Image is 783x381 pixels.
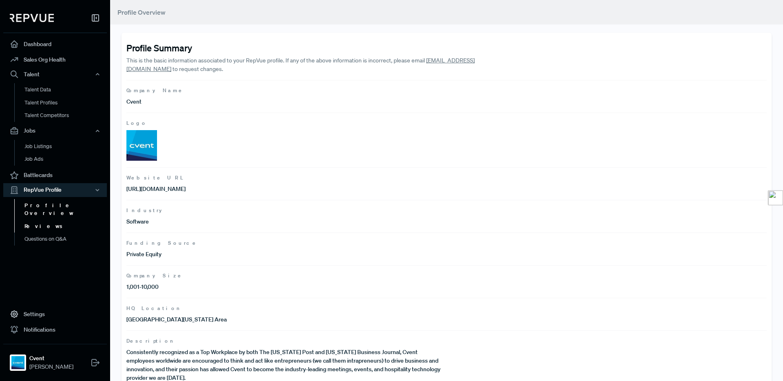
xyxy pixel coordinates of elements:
[11,356,24,369] img: Cvent
[126,120,767,127] span: Logo
[126,130,157,161] img: Logo
[3,306,107,322] a: Settings
[29,363,73,371] span: [PERSON_NAME]
[3,124,107,138] button: Jobs
[126,239,767,247] span: Funding Source
[3,168,107,183] a: Battlecards
[126,42,767,53] h4: Profile Summary
[3,344,107,374] a: CventCvent[PERSON_NAME]
[14,153,118,166] a: Job Ads
[3,52,107,67] a: Sales Org Health
[126,174,767,182] span: Website URL
[29,354,73,363] strong: Cvent
[14,140,118,153] a: Job Listings
[126,87,767,94] span: Company Name
[126,97,447,106] p: Cvent
[3,322,107,337] a: Notifications
[126,217,447,226] p: Software
[14,233,118,246] a: Questions on Q&A
[14,199,118,220] a: Profile Overview
[126,250,447,259] p: Private Equity
[126,56,511,73] p: This is the basic information associated to your RepVue profile. If any of the above information ...
[126,185,447,193] p: [URL][DOMAIN_NAME]
[10,14,54,22] img: RepVue
[14,220,118,233] a: Reviews
[126,207,767,214] span: Industry
[768,190,783,205] img: toggle-logo.svg
[126,315,447,324] p: [GEOGRAPHIC_DATA][US_STATE] Area
[14,109,118,122] a: Talent Competitors
[3,67,107,81] button: Talent
[14,96,118,109] a: Talent Profiles
[126,283,447,291] p: 1,001-10,000
[126,272,767,279] span: Company Size
[3,183,107,197] button: RepVue Profile
[14,83,118,96] a: Talent Data
[126,337,767,345] span: Description
[126,305,767,312] span: HQ Location
[3,36,107,52] a: Dashboard
[117,8,166,16] span: Profile Overview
